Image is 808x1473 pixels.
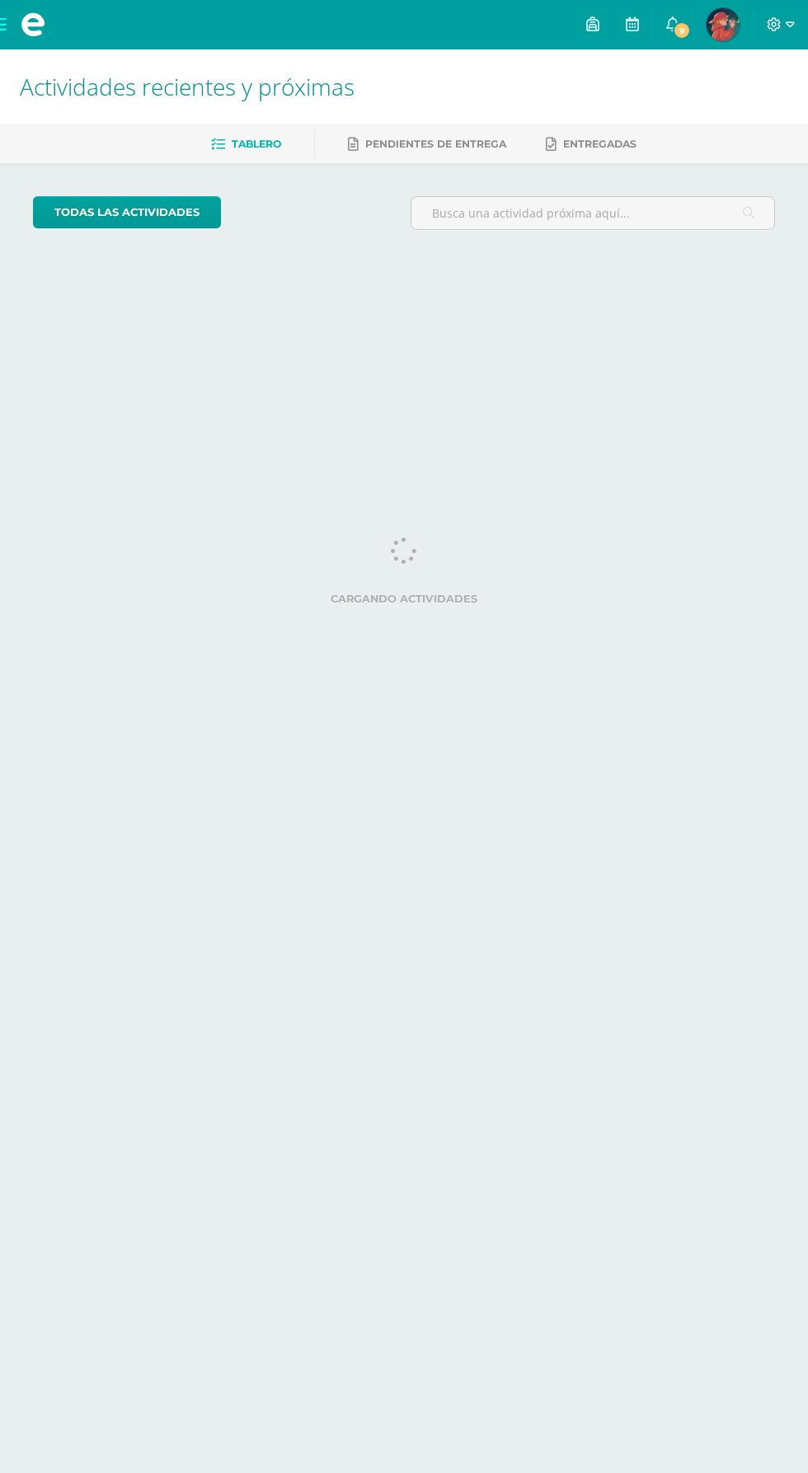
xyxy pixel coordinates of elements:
[33,196,221,228] a: todas las Actividades
[546,131,637,157] a: Entregadas
[563,138,637,150] span: Entregadas
[348,131,506,157] a: Pendientes de entrega
[411,197,774,229] input: Busca una actividad próxima aquí...
[20,71,355,102] span: Actividades recientes y próximas
[673,21,691,40] span: 9
[211,131,281,157] a: Tablero
[33,593,775,605] label: Cargando actividades
[232,138,281,150] span: Tablero
[365,138,506,150] span: Pendientes de entrega
[707,8,740,41] img: f1b611e8469cf53c93c11a78b4cf0009.png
